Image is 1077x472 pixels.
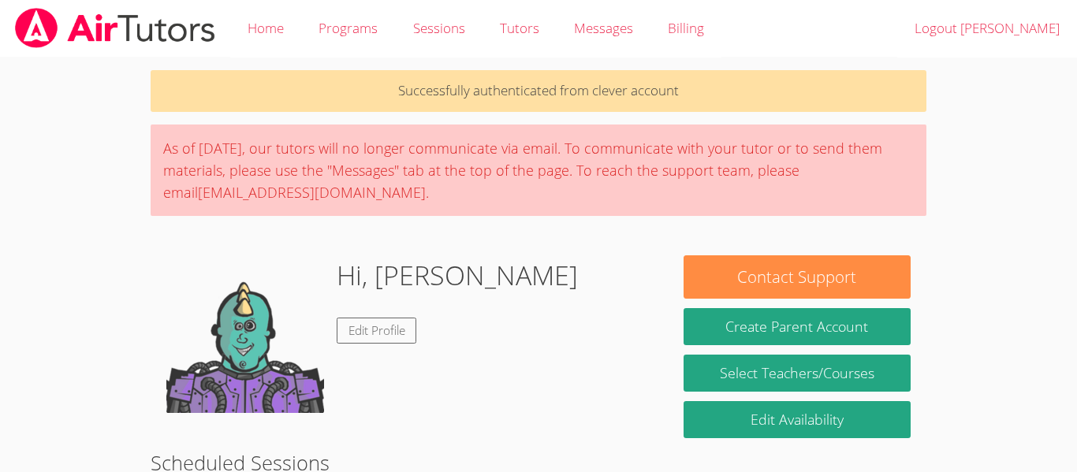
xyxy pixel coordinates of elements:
button: Create Parent Account [684,308,911,345]
img: airtutors_banner-c4298cdbf04f3fff15de1276eac7730deb9818008684d7c2e4769d2f7ddbe033.png [13,8,217,48]
div: As of [DATE], our tutors will no longer communicate via email. To communicate with your tutor or ... [151,125,926,216]
a: Edit Profile [337,318,417,344]
a: Edit Availability [684,401,911,438]
p: Successfully authenticated from clever account [151,70,926,112]
h1: Hi, [PERSON_NAME] [337,255,578,295]
span: Messages [574,19,633,37]
img: default.png [166,255,324,413]
a: Select Teachers/Courses [684,355,911,392]
button: Contact Support [684,255,911,299]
